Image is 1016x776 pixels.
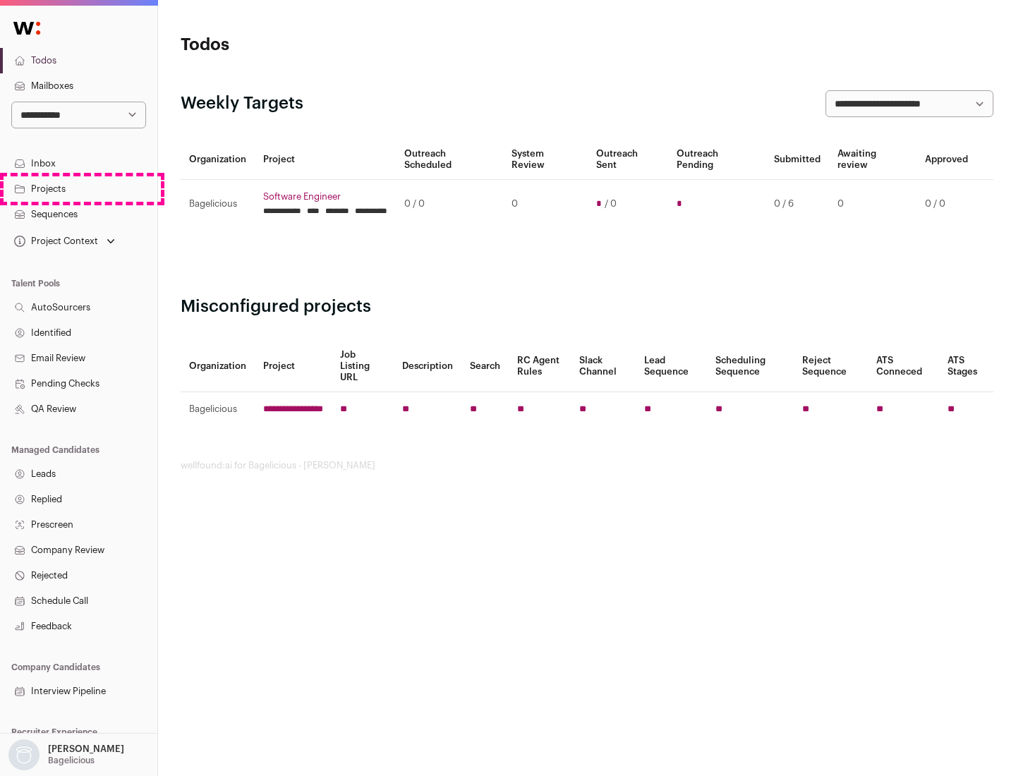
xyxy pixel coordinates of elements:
img: Wellfound [6,14,48,42]
button: Open dropdown [6,739,127,770]
td: Bagelicious [181,392,255,427]
th: Submitted [766,140,829,180]
th: ATS Stages [939,341,993,392]
th: Search [461,341,509,392]
td: 0 [503,180,587,229]
th: Project [255,140,396,180]
span: / 0 [605,198,617,210]
th: ATS Conneced [868,341,938,392]
td: 0 / 6 [766,180,829,229]
th: Approved [917,140,976,180]
a: Software Engineer [263,191,387,202]
th: Outreach Sent [588,140,669,180]
th: Description [394,341,461,392]
td: 0 [829,180,917,229]
th: Outreach Scheduled [396,140,503,180]
h1: Todos [181,34,452,56]
p: Bagelicious [48,755,95,766]
td: 0 / 0 [917,180,976,229]
td: Bagelicious [181,180,255,229]
button: Open dropdown [11,231,118,251]
img: nopic.png [8,739,40,770]
th: Lead Sequence [636,341,707,392]
th: Awaiting review [829,140,917,180]
th: System Review [503,140,587,180]
h2: Misconfigured projects [181,296,993,318]
p: [PERSON_NAME] [48,744,124,755]
th: Job Listing URL [332,341,394,392]
th: Organization [181,140,255,180]
th: Slack Channel [571,341,636,392]
th: Reject Sequence [794,341,869,392]
th: Scheduling Sequence [707,341,794,392]
th: Project [255,341,332,392]
th: RC Agent Rules [509,341,570,392]
h2: Weekly Targets [181,92,303,115]
td: 0 / 0 [396,180,503,229]
th: Outreach Pending [668,140,765,180]
th: Organization [181,341,255,392]
footer: wellfound:ai for Bagelicious - [PERSON_NAME] [181,460,993,471]
div: Project Context [11,236,98,247]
